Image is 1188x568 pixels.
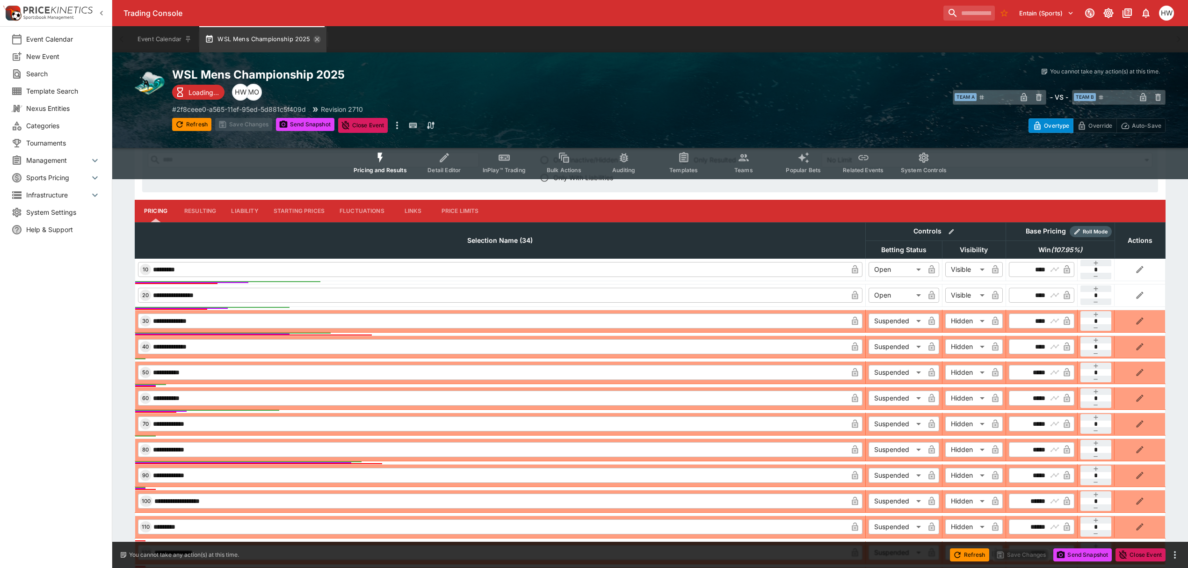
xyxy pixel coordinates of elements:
button: Bulk edit [945,226,957,238]
button: Connected to PK [1081,5,1098,22]
input: search [943,6,995,21]
button: Starting Prices [266,200,332,222]
button: more [1169,549,1181,561]
button: Toggle light/dark mode [1100,5,1117,22]
div: Hidden [945,365,988,380]
p: Revision 2710 [321,104,363,114]
button: Auto-Save [1116,118,1166,133]
span: Detail Editor [427,167,461,174]
div: Open [869,288,924,303]
span: 100 [140,498,152,504]
button: Resulting [177,200,224,222]
p: Auto-Save [1132,121,1161,131]
div: Suspended [869,494,924,509]
span: Selection Name (34) [457,235,543,246]
span: Team B [1074,93,1096,101]
div: Hidden [945,339,988,354]
span: 70 [141,421,151,427]
div: Base Pricing [1022,226,1070,237]
span: 30 [140,318,151,324]
button: Notifications [1137,5,1154,22]
th: Actions [1115,222,1165,258]
div: Hidden [945,519,988,534]
span: Visibility [949,244,998,255]
div: Suspended [869,468,924,483]
button: more [391,118,403,133]
h2: Copy To Clipboard [172,67,669,82]
button: Fluctuations [332,200,392,222]
button: WSL Mens Championship 2025 [199,26,326,52]
span: Related Events [843,167,884,174]
span: 40 [140,343,151,350]
p: Overtype [1044,121,1069,131]
div: Start From [1029,118,1166,133]
img: PriceKinetics Logo [3,4,22,22]
button: Refresh [950,548,989,561]
span: 10 [141,266,150,273]
div: Harry Walker [232,84,249,101]
img: surfing.png [135,67,165,97]
button: Send Snapshot [276,118,334,131]
span: Tournaments [26,138,101,148]
span: 110 [140,524,152,530]
button: Close Event [338,118,388,133]
div: Suspended [869,391,924,406]
div: Matthew Oliver [245,84,262,101]
h6: - VS - [1050,92,1068,102]
span: System Controls [901,167,947,174]
span: Popular Bets [786,167,821,174]
span: Infrastructure [26,190,89,200]
div: Harrison Walker [1159,6,1174,21]
em: ( 107.95 %) [1051,244,1082,255]
span: Team A [955,93,977,101]
span: InPlay™ Trading [483,167,526,174]
button: Close Event [1116,548,1166,561]
span: Event Calendar [26,34,101,44]
span: Templates [669,167,698,174]
span: Teams [734,167,753,174]
button: Event Calendar [132,26,197,52]
span: 90 [140,472,151,479]
span: Help & Support [26,225,101,234]
div: Hidden [945,442,988,457]
div: Suspended [869,416,924,431]
span: Nexus Entities [26,103,101,113]
button: Harrison Walker [1156,3,1177,23]
div: Suspended [869,365,924,380]
div: Hidden [945,416,988,431]
span: Search [26,69,101,79]
span: New Event [26,51,101,61]
span: Win(107.95%) [1028,244,1093,255]
div: Visible [945,288,988,303]
span: 60 [140,395,151,401]
div: Suspended [869,339,924,354]
p: You cannot take any action(s) at this time. [1050,67,1160,76]
div: Hidden [945,391,988,406]
p: Copy To Clipboard [172,104,306,114]
button: Override [1073,118,1116,133]
button: Select Tenant [1014,6,1079,21]
span: 20 [140,292,151,299]
button: Pricing [135,200,177,222]
span: Roll Mode [1079,228,1112,236]
div: Hidden [945,468,988,483]
button: Price Limits [434,200,486,222]
span: Pricing and Results [354,167,407,174]
button: Links [392,200,434,222]
span: System Settings [26,207,101,217]
div: Hidden [945,313,988,328]
span: Auditing [612,167,635,174]
div: Suspended [869,519,924,534]
div: Hidden [945,494,988,509]
span: Betting Status [871,244,937,255]
div: Visible [945,262,988,277]
button: Refresh [172,118,211,131]
p: You cannot take any action(s) at this time. [129,551,239,559]
div: Open [869,262,924,277]
span: Sports Pricing [26,173,89,182]
span: Template Search [26,86,101,96]
div: Suspended [869,442,924,457]
div: Suspended [869,313,924,328]
span: Categories [26,121,101,131]
span: 50 [140,369,151,376]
